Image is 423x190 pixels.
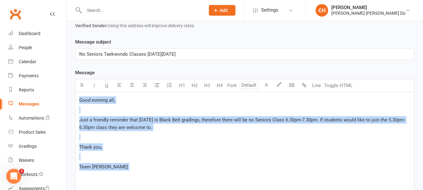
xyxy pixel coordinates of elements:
button: Font [226,79,238,92]
button: A [260,79,273,92]
a: Product Sales [8,125,66,139]
div: People [19,45,32,50]
a: Gradings [8,139,66,153]
span: Good evening all, [79,97,115,103]
div: Product Sales [19,130,46,135]
div: Workouts [19,172,38,177]
a: Calendar [8,55,66,69]
button: Add [209,5,235,16]
a: People [8,41,66,55]
div: Calendar [19,59,36,64]
div: [PERSON_NAME] [PERSON_NAME] Do [331,10,405,16]
strong: Verified Sender: [75,23,108,28]
a: Reports [8,83,66,97]
a: Messages [8,97,66,111]
input: Search... [82,6,201,15]
span: Settings [261,3,278,17]
a: Dashboard [8,27,66,41]
span: Add [220,8,228,13]
label: Message [75,69,95,76]
button: H4 [213,79,226,92]
span: Team [PERSON_NAME] [79,164,128,170]
a: Workouts [8,167,66,182]
button: Toggle HTML [323,79,354,92]
span: Using this address will improve delivery rates. [75,23,195,28]
span: Just a friendly reminder that [DATE] is Black Belt gradings, therefore there will be no Seniors C... [79,117,405,130]
span: U [105,83,108,88]
a: Automations [8,111,66,125]
button: U [101,79,113,92]
div: Reports [19,87,34,92]
div: Payments [19,73,39,78]
div: Gradings [19,144,37,149]
iframe: Intercom live chat [6,169,21,184]
span: Thank you, [79,144,102,150]
button: Line [310,79,323,92]
div: Waivers [19,158,34,163]
label: Message subject [75,38,111,46]
span: 3 [19,169,24,174]
button: H2 [188,79,201,92]
div: Automations [19,116,44,121]
div: Messages [19,101,39,106]
a: Clubworx [8,6,23,22]
button: H1 [176,79,188,92]
input: Default [240,81,259,89]
div: [PERSON_NAME] [331,5,405,10]
a: Payments [8,69,66,83]
a: Waivers [8,153,66,167]
div: Dashboard [19,31,40,36]
button: H3 [201,79,213,92]
span: No Seniors Taekwondo Classes [DATE][DATE] [79,51,176,57]
div: CH [316,4,328,17]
